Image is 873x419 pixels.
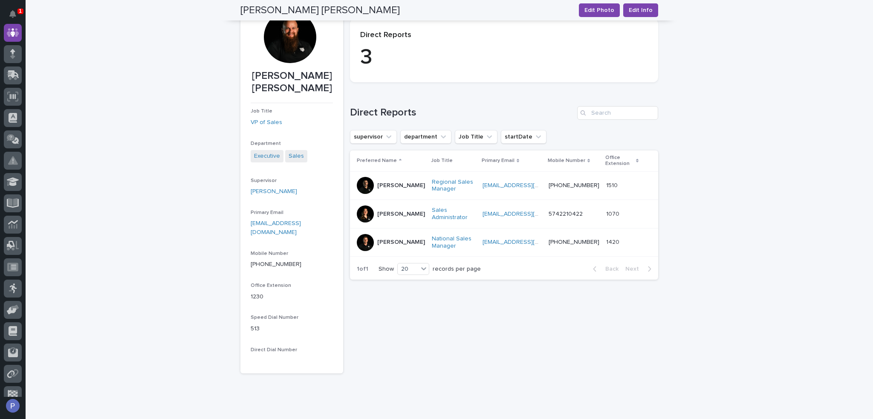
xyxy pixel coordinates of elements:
[606,237,621,246] p: 1420
[251,251,288,256] span: Mobile Number
[251,210,283,215] span: Primary Email
[251,315,298,320] span: Speed Dial Number
[350,200,658,228] tr: [PERSON_NAME]Sales Administrator [EMAIL_ADDRESS][DOMAIN_NAME] 574221042210701070
[433,266,481,273] p: records per page
[360,45,648,70] p: 3
[19,8,22,14] p: 1
[289,152,304,161] a: Sales
[251,118,282,127] a: VP of Sales
[251,220,301,235] a: [EMAIL_ADDRESS][DOMAIN_NAME]
[350,107,574,119] h1: Direct Reports
[432,179,476,193] a: Regional Sales Manager
[240,4,400,17] h2: [PERSON_NAME] [PERSON_NAME]
[398,265,418,274] div: 20
[251,187,297,196] a: [PERSON_NAME]
[584,6,614,14] span: Edit Photo
[377,211,425,218] p: [PERSON_NAME]
[606,180,619,189] p: 1510
[623,3,658,17] button: Edit Info
[483,182,579,188] a: [EMAIL_ADDRESS][DOMAIN_NAME]
[251,178,277,183] span: Supervisor
[251,283,291,288] span: Office Extension
[549,182,599,188] a: [PHONE_NUMBER]
[432,235,476,250] a: National Sales Manager
[251,70,333,95] p: [PERSON_NAME] [PERSON_NAME]
[251,324,333,333] p: 513
[482,156,515,165] p: Primary Email
[606,209,621,218] p: 1070
[350,228,658,257] tr: [PERSON_NAME]National Sales Manager [EMAIL_ADDRESS][DOMAIN_NAME] [PHONE_NUMBER]14201420
[431,156,453,165] p: Job Title
[629,6,653,14] span: Edit Info
[548,156,585,165] p: Mobile Number
[251,292,333,301] p: 1230
[586,265,622,273] button: Back
[577,106,658,120] input: Search
[483,211,579,217] a: [EMAIL_ADDRESS][DOMAIN_NAME]
[605,153,634,169] p: Office Extension
[625,266,644,272] span: Next
[357,156,397,165] p: Preferred Name
[377,182,425,189] p: [PERSON_NAME]
[483,239,579,245] a: [EMAIL_ADDRESS][DOMAIN_NAME]
[377,239,425,246] p: [PERSON_NAME]
[549,211,583,217] a: 5742210422
[4,5,22,23] button: Notifications
[251,141,281,146] span: Department
[455,130,497,144] button: Job Title
[432,207,476,221] a: Sales Administrator
[549,239,599,245] a: [PHONE_NUMBER]
[11,10,22,24] div: Notifications1
[501,130,546,144] button: startDate
[350,130,397,144] button: supervisor
[600,266,619,272] span: Back
[251,261,301,267] a: [PHONE_NUMBER]
[360,31,648,40] p: Direct Reports
[622,265,658,273] button: Next
[251,347,297,353] span: Direct Dial Number
[379,266,394,273] p: Show
[400,130,451,144] button: department
[350,259,375,280] p: 1 of 1
[4,397,22,415] button: users-avatar
[254,152,280,161] a: Executive
[579,3,620,17] button: Edit Photo
[251,109,272,114] span: Job Title
[350,171,658,200] tr: [PERSON_NAME]Regional Sales Manager [EMAIL_ADDRESS][DOMAIN_NAME] [PHONE_NUMBER]15101510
